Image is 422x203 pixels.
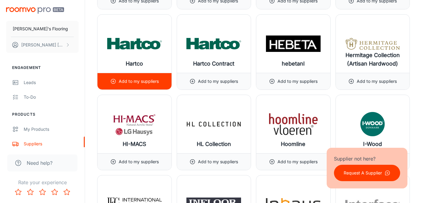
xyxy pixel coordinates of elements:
p: Add to my suppliers [277,78,318,85]
img: Hartco [107,32,162,56]
p: Add to my suppliers [277,158,318,165]
h6: Hartco Contract [193,59,234,68]
img: Hartco Contract [186,32,241,56]
button: Request A Supplier [334,165,400,181]
button: [PERSON_NAME]'s Flooring [6,21,79,37]
img: Roomvo PRO Beta [6,7,64,14]
p: [PERSON_NAME]'s Flooring [13,25,68,32]
h6: HI-MACS [123,140,146,148]
span: Need help? [27,159,53,167]
img: Hoomline [266,112,321,136]
p: Add to my suppliers [119,78,159,85]
p: Add to my suppliers [198,78,238,85]
button: [PERSON_NAME] [PERSON_NAME] [6,37,79,53]
img: HL Collection [186,112,241,136]
h6: I-Wood [363,140,382,148]
p: Add to my suppliers [357,78,397,85]
img: HI-MACS [107,112,162,136]
div: To-do [24,94,79,100]
h6: Hartco [126,59,143,68]
p: Rate your experience [5,179,80,186]
img: Hermitage Collection (Artisan Hardwood) [345,32,400,56]
button: Rate 4 star [49,186,61,198]
p: Request A Supplier [344,170,382,176]
img: I-Wood [345,112,400,136]
div: My Products [24,126,79,133]
div: Suppliers [24,140,79,147]
p: Add to my suppliers [198,158,238,165]
button: Rate 1 star [12,186,24,198]
h6: hebetanl [282,59,305,68]
img: hebetanl [266,32,321,56]
h6: Hoomline [281,140,305,148]
h6: Hermitage Collection (Artisan Hardwood) [341,51,405,68]
p: [PERSON_NAME] [PERSON_NAME] [21,42,64,48]
button: Rate 5 star [61,186,73,198]
button: Rate 2 star [24,186,36,198]
p: Supplier not here? [334,155,400,162]
p: Add to my suppliers [119,158,159,165]
h6: HL Collection [197,140,231,148]
div: Leads [24,79,79,86]
button: Rate 3 star [36,186,49,198]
